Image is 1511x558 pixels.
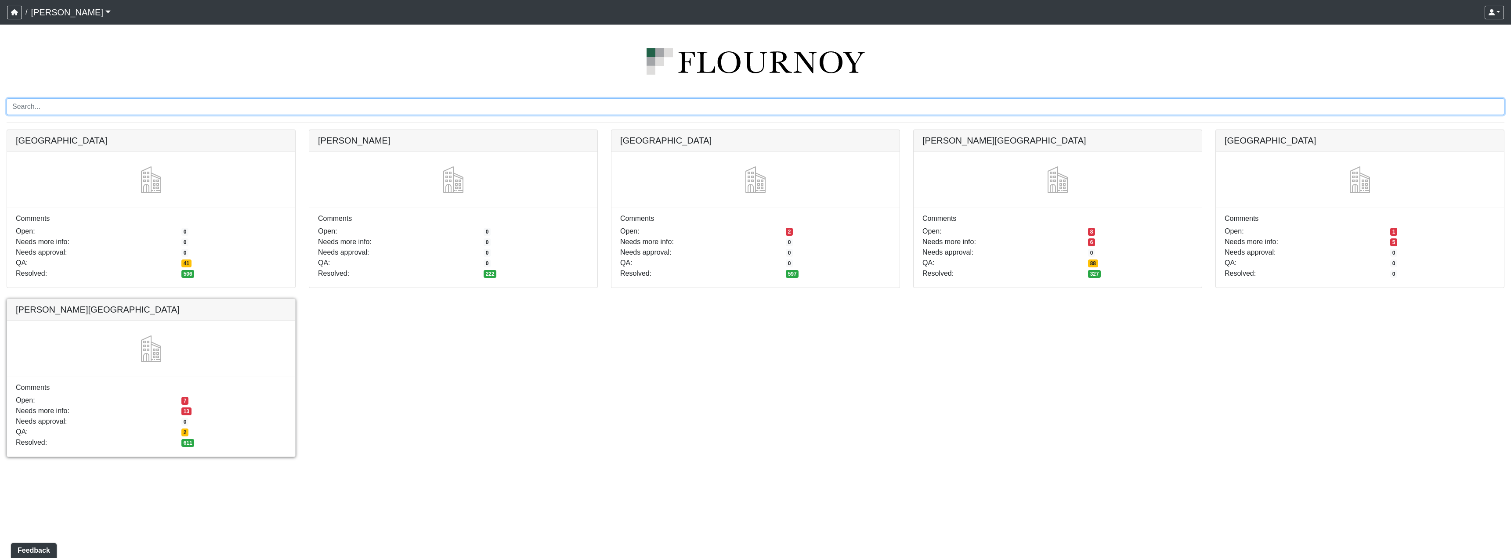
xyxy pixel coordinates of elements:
[7,98,1504,115] input: Search
[7,48,1504,75] img: logo
[31,4,111,21] a: [PERSON_NAME]
[7,540,58,558] iframe: Ybug feedback widget
[22,4,31,21] span: /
